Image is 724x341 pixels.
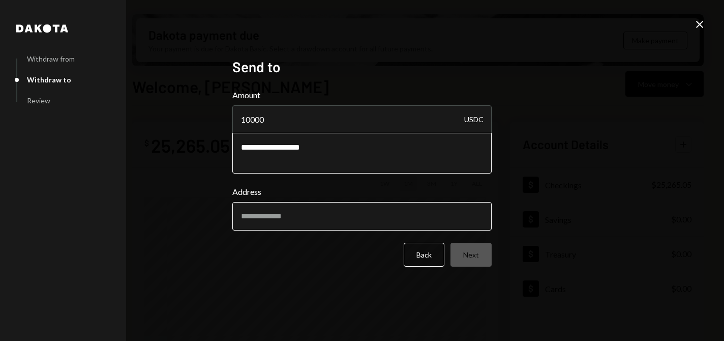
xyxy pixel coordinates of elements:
[404,243,444,267] button: Back
[27,96,50,105] div: Review
[232,105,492,134] input: Enter amount
[27,54,75,63] div: Withdraw from
[232,186,492,198] label: Address
[464,105,484,134] div: USDC
[27,75,71,84] div: Withdraw to
[232,89,492,101] label: Amount
[232,57,492,77] h2: Send to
